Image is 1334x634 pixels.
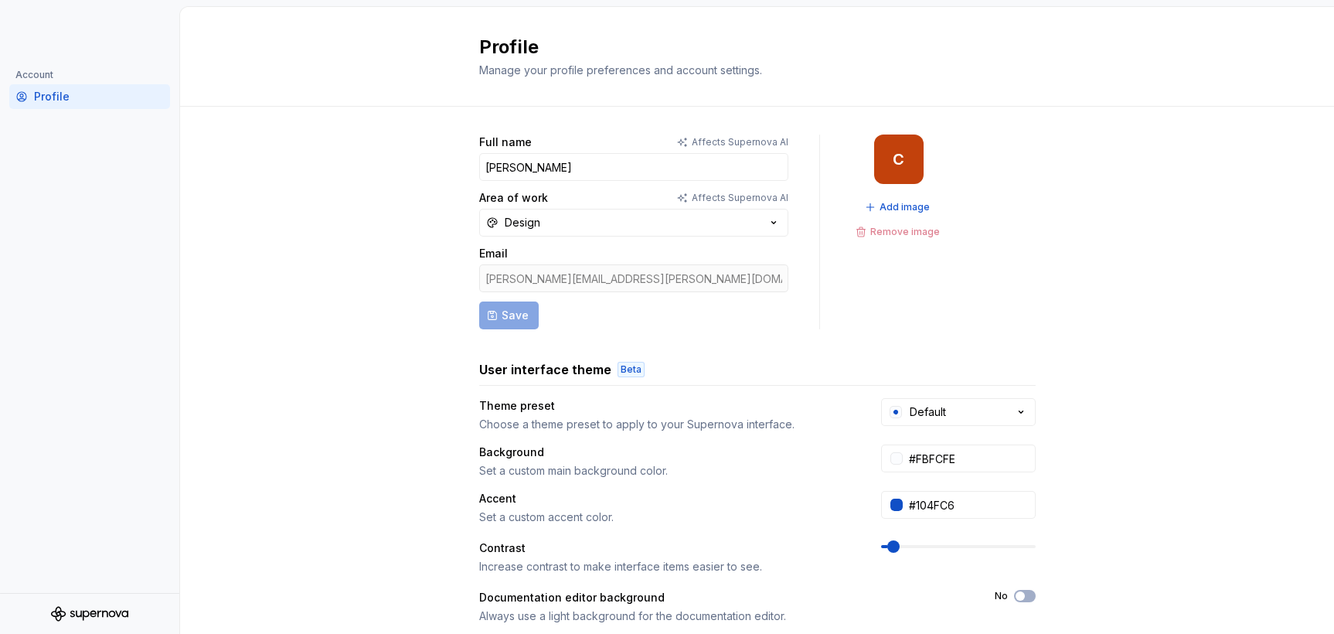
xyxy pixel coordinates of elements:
[479,445,853,460] div: Background
[34,89,164,104] div: Profile
[860,196,937,218] button: Add image
[51,606,128,622] svg: Supernova Logo
[9,66,60,84] div: Account
[479,360,611,379] h3: User interface theme
[479,246,508,261] label: Email
[692,136,788,148] p: Affects Supernova AI
[479,590,967,605] div: Documentation editor background
[903,491,1036,519] input: #104FC6
[479,63,762,77] span: Manage your profile preferences and account settings.
[505,215,540,230] div: Design
[479,491,853,506] div: Accent
[903,445,1036,472] input: #FFFFFF
[479,463,853,479] div: Set a custom main background color.
[881,398,1036,426] button: Default
[692,192,788,204] p: Affects Supernova AI
[618,362,645,377] div: Beta
[479,135,532,150] label: Full name
[479,540,853,556] div: Contrast
[9,84,170,109] a: Profile
[479,510,853,525] div: Set a custom accent color.
[910,404,946,420] div: Default
[479,190,548,206] label: Area of work
[479,559,853,574] div: Increase contrast to make interface items easier to see.
[880,201,930,213] span: Add image
[479,398,853,414] div: Theme preset
[893,153,904,165] div: C
[479,608,967,624] div: Always use a light background for the documentation editor.
[995,590,1008,602] label: No
[479,417,853,432] div: Choose a theme preset to apply to your Supernova interface.
[479,35,1017,60] h2: Profile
